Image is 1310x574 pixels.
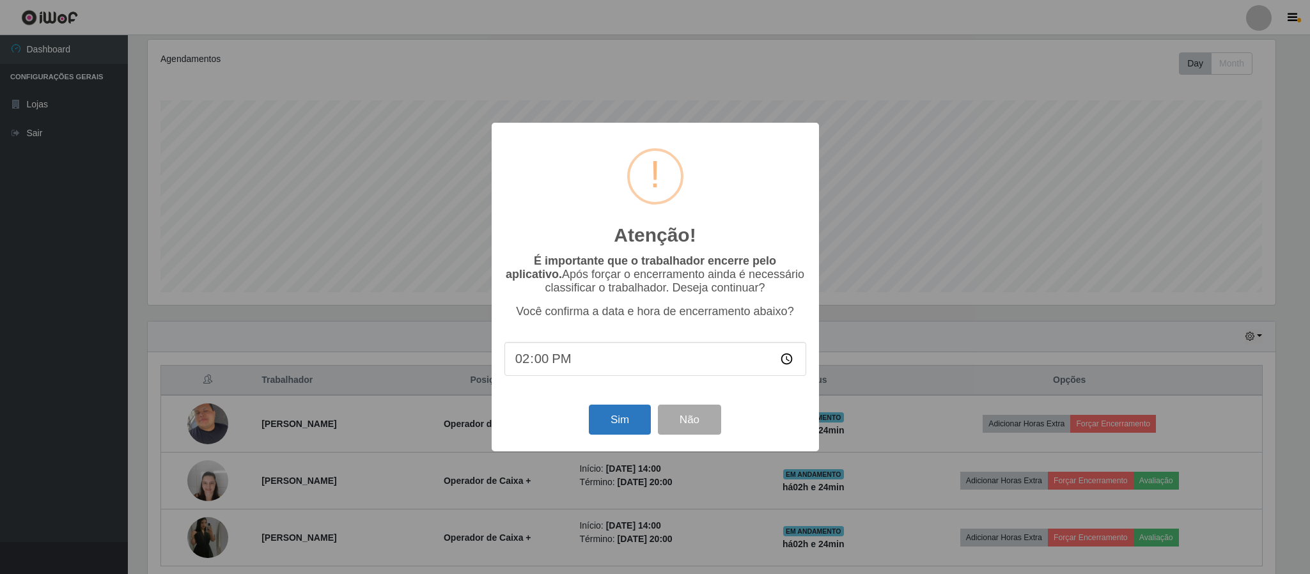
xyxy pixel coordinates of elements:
[504,254,806,295] p: Após forçar o encerramento ainda é necessário classificar o trabalhador. Deseja continuar?
[506,254,776,281] b: É importante que o trabalhador encerre pelo aplicativo.
[614,224,696,247] h2: Atenção!
[658,405,721,435] button: Não
[589,405,651,435] button: Sim
[504,305,806,318] p: Você confirma a data e hora de encerramento abaixo?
